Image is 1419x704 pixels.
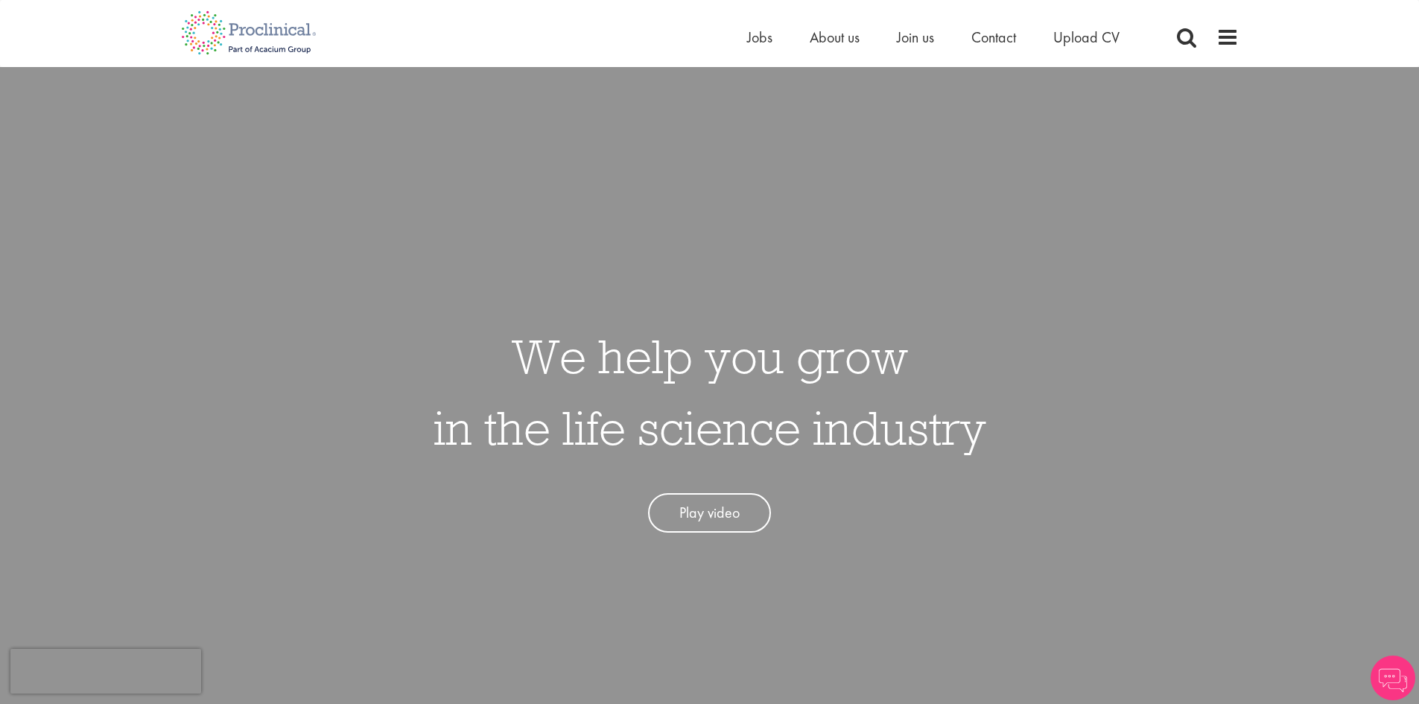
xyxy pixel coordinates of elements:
h1: We help you grow in the life science industry [434,320,986,463]
img: Chatbot [1371,656,1415,700]
a: Join us [897,28,934,47]
a: Play video [648,493,771,533]
a: Jobs [747,28,772,47]
a: Contact [971,28,1016,47]
a: Upload CV [1053,28,1120,47]
a: About us [810,28,860,47]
